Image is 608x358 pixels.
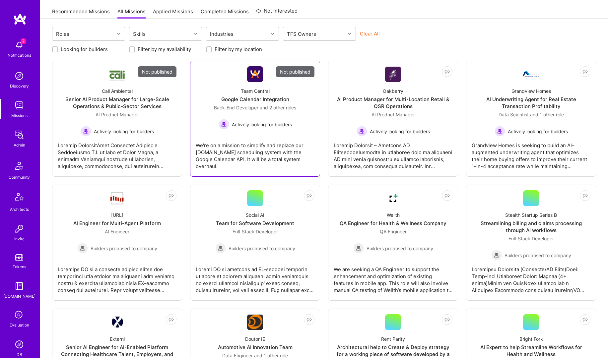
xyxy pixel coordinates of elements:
[530,112,564,117] span: and 1 other role
[13,309,26,322] i: icon SelectionTeam
[508,128,568,135] span: Actively looking for builders
[218,344,293,351] div: Automotive AI Innovation Team
[380,229,407,234] span: QA Engineer
[14,235,25,242] div: Invite
[271,32,274,35] i: icon Chevron
[340,220,446,227] div: QA Engineer for Health & Wellness Company
[102,88,133,94] div: Cali Ambiental
[91,245,157,252] span: Builders proposed to company
[348,32,351,35] i: icon Chevron
[208,29,235,39] div: Industries
[81,126,91,137] img: Actively looking for builders
[334,261,452,294] div: We are seeking a QA Engineer to support the enhancement and optimization of existing features in ...
[111,317,123,328] img: Company Logo
[169,193,174,198] i: icon EyeClosed
[357,126,367,137] img: Actively looking for builders
[13,128,26,142] img: admin teamwork
[13,13,27,25] img: logo
[58,190,176,295] a: Company Logo[URL]AI Engineer for Multi-Agent PlatformAI Engineer Builders proposed to companyBuil...
[232,121,292,128] span: Actively looking for builders
[334,137,452,170] div: Loremip Dolorsit – Ametcons AD ElitseddoeIusmodte in utlaboree dolo ma aliquaeni AD mini venia qu...
[196,261,314,294] div: Loremi DO si ametcons ad EL-seddoei temporin utlabore et dolorem aliquaeni admin veniamquis no ex...
[13,279,26,293] img: guide book
[138,66,176,77] div: Not published
[201,8,249,19] a: Completed Missions
[246,211,264,218] div: Social AI
[221,96,289,103] div: Google Calendar Integration
[214,105,258,110] span: Back-End Developer
[360,30,380,37] button: Clear All
[495,126,505,137] img: Actively looking for builders
[334,190,452,295] a: Company LogoWellthQA Engineer for Health & Wellness CompanyQA Engineer Builders proposed to compa...
[505,252,571,259] span: Builders proposed to company
[196,190,314,295] a: Social AITeam for Software DevelopmentFull-Stack Developer Builders proposed to companyBuilders p...
[276,66,314,77] div: Not published
[444,69,450,74] i: icon EyeClosed
[105,229,129,234] span: AI Engineer
[3,293,35,300] div: [DOMAIN_NAME]
[233,229,278,234] span: Full-Stack Developer
[94,128,154,135] span: Actively looking for builders
[472,220,590,234] div: Streamlining billing and claims processing through AI workflows
[387,211,400,218] div: Wellth
[13,338,26,351] img: Admin Search
[153,8,193,19] a: Applied Missions
[215,46,262,53] label: Filter by my location
[109,191,125,205] img: Company Logo
[247,315,263,330] img: Company Logo
[472,66,590,171] a: Company LogoGrandview HomesAI Underwriting Agent for Real Estate Transaction ProfitabilityData Sc...
[14,142,25,149] div: Admin
[216,220,294,227] div: Team for Software Development
[215,243,226,254] img: Builders proposed to company
[505,211,557,218] div: Stealth Startup Series B
[61,46,108,53] label: Looking for builders
[21,38,26,44] span: 2
[472,190,590,295] a: Stealth Startup Series BStreamlining billing and claims processing through AI workflowsFull-Stack...
[96,112,139,117] span: AI Product Manager
[306,317,312,322] i: icon EyeClosed
[10,206,29,213] div: Architects
[58,66,176,171] a: Not publishedCompany LogoCali AmbientalSenior AI Product Manager for Large-Scale Operations & Pub...
[13,263,26,270] div: Tokens
[508,236,554,241] span: Full-Stack Developer
[13,99,26,112] img: teamwork
[17,351,22,358] div: DB
[444,317,450,322] i: icon EyeClosed
[117,32,120,35] i: icon Chevron
[491,250,502,261] img: Builders proposed to company
[260,105,296,110] span: and 2 other roles
[472,344,590,358] div: AI Expert to help Streamline Workflows for Health and Wellness
[219,119,229,130] img: Actively looking for builders
[8,52,31,59] div: Notifications
[229,245,295,252] span: Builders proposed to company
[385,67,401,82] img: Company Logo
[499,112,529,117] span: Data Scientist
[109,68,125,81] img: Company Logo
[334,66,452,171] a: Company LogoOakberryAI Product Manager for Multi-Location Retail & QSR OperationsAI Product Manag...
[13,38,26,52] img: bell
[247,66,263,82] img: Company Logo
[110,335,125,342] div: Externi
[117,8,146,19] a: All Missions
[372,112,415,117] span: AI Product Manager
[15,254,23,261] img: tokens
[582,69,588,74] i: icon EyeClosed
[111,211,123,218] div: [URL]
[9,174,30,181] div: Community
[194,32,197,35] i: icon Chevron
[54,29,71,39] div: Roles
[385,190,401,206] img: Company Logo
[306,193,312,198] i: icon EyeClosed
[138,46,191,53] label: Filter by my availability
[582,193,588,198] i: icon EyeClosed
[472,96,590,110] div: AI Underwriting Agent for Real Estate Transaction Profitability
[241,88,270,94] div: Team Central
[58,96,176,110] div: Senior AI Product Manager for Large-Scale Operations & Public-Sector Services
[511,88,551,94] div: Grandview Homes
[10,322,29,328] div: Evaluation
[523,71,539,77] img: Company Logo
[131,29,147,39] div: Skills
[58,137,176,170] div: Loremip DolorsitAmet Consectet Adipisc e Seddoeiusmo T.I. ut labo et Dolor Magna, a enimadm Venia...
[245,335,265,342] div: Doutor IE
[11,112,28,119] div: Missions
